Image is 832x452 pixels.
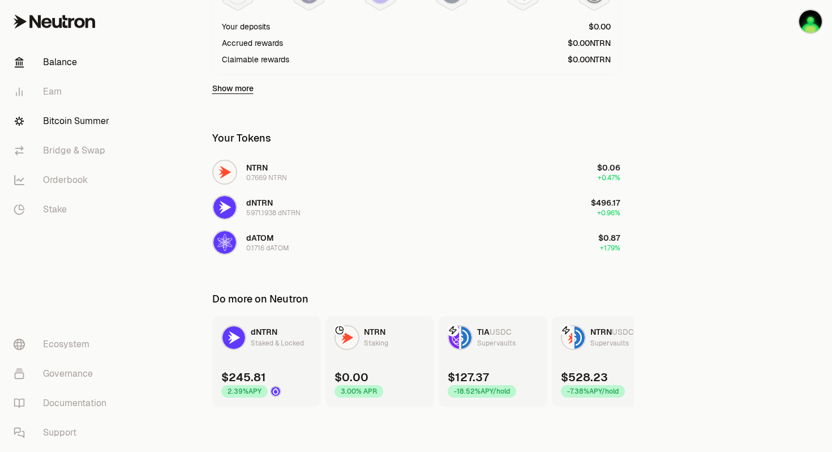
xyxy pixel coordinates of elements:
[5,106,122,136] a: Bitcoin Summer
[246,208,301,218] div: 5971.1938 dNTRN
[246,244,289,253] div: 0.1716 dATOM
[251,338,304,349] div: Staked & Locked
[449,326,459,349] img: TIA Logo
[222,326,245,349] img: dNTRN Logo
[246,198,273,208] span: dNTRN
[364,327,385,337] span: NTRN
[5,77,122,106] a: Earn
[5,389,122,418] a: Documentation
[597,163,620,173] span: $0.06
[598,233,620,243] span: $0.87
[591,198,620,208] span: $496.17
[212,316,321,407] a: dNTRN LogodNTRNStaked & Locked$245.812.39%APYDrop
[205,225,627,259] button: dATOM LogodATOM0.1716 dATOM$0.87+1.79%
[590,327,612,337] span: NTRN
[439,316,547,407] a: TIA LogoUSDC LogoTIAUSDCSupervaults$127.37-18.52%APY/hold
[222,54,289,65] div: Claimable rewards
[590,338,629,349] div: Supervaults
[5,359,122,389] a: Governance
[562,326,572,349] img: NTRN Logo
[5,165,122,195] a: Orderbook
[574,326,585,349] img: USDC Logo
[213,196,236,219] img: dNTRN Logo
[5,136,122,165] a: Bridge & Swap
[364,338,388,349] div: Staking
[336,326,358,349] img: NTRN Logo
[212,130,271,146] div: Your Tokens
[490,327,512,337] span: USDC
[221,385,268,398] div: 2.39% APY
[246,163,268,173] span: NTRN
[597,208,620,218] span: +0.96%
[5,48,122,77] a: Balance
[448,369,489,385] div: $127.37
[334,385,383,398] div: 3.00% APR
[477,327,490,337] span: TIA
[325,316,434,407] a: NTRN LogoNTRNStaking$0.003.00% APR
[461,326,471,349] img: USDC Logo
[212,291,308,307] div: Do more on Neutron
[612,327,634,337] span: USDC
[552,316,661,407] a: NTRN LogoUSDC LogoNTRNUSDCSupervaults$528.23-7.38%APY/hold
[246,233,274,243] span: dATOM
[477,338,516,349] div: Supervaults
[271,387,280,396] img: Drop
[334,369,368,385] div: $0.00
[246,173,287,182] div: 0.7669 NTRN
[598,173,620,182] span: +0.47%
[212,83,254,94] a: Show more
[205,155,627,189] button: NTRN LogoNTRN0.7669 NTRN$0.06+0.47%
[5,330,122,359] a: Ecosystem
[5,418,122,447] a: Support
[213,161,236,184] img: NTRN Logo
[561,369,608,385] div: $528.23
[561,385,625,398] div: -7.38% APY/hold
[600,244,620,253] span: +1.79%
[5,195,122,224] a: Stake
[222,37,283,49] div: Accrued rewards
[251,327,277,337] span: dNTRN
[213,231,236,254] img: dATOM Logo
[221,369,266,385] div: $245.81
[448,385,516,398] div: -18.52% APY/hold
[799,10,822,33] img: orange ledger lille
[205,190,627,224] button: dNTRN LogodNTRN5971.1938 dNTRN$496.17+0.96%
[222,21,270,32] div: Your deposits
